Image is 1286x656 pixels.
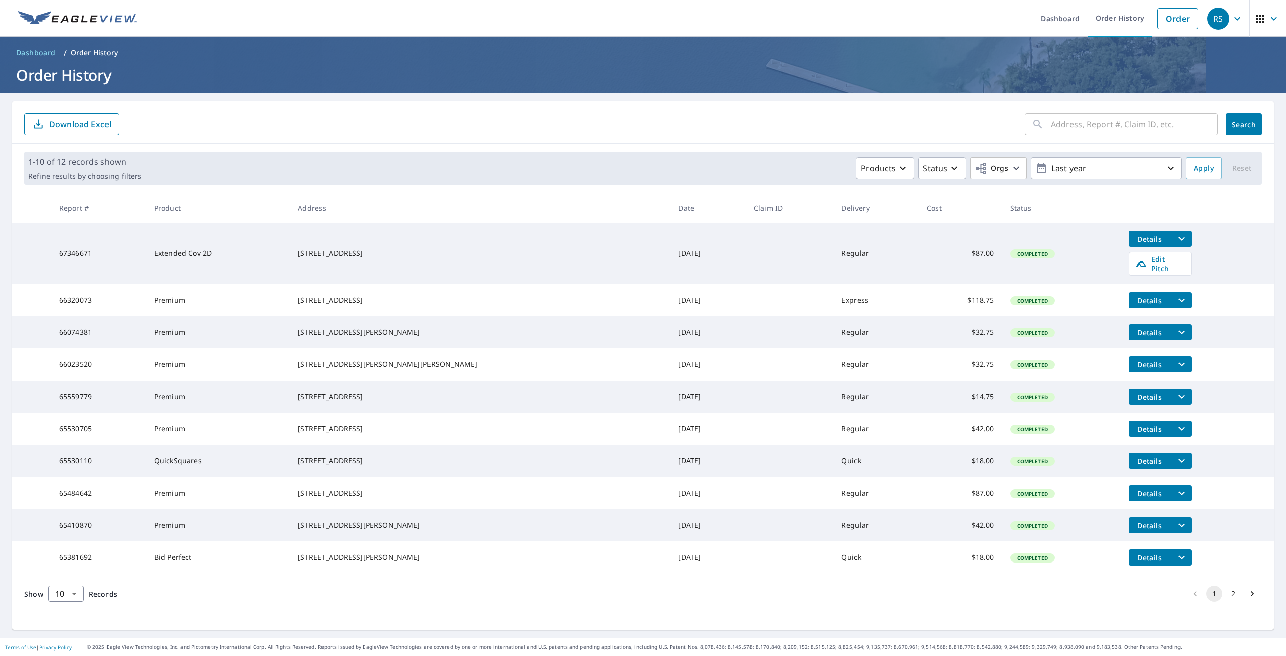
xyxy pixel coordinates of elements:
[146,348,290,381] td: Premium
[18,11,137,26] img: EV Logo
[1011,394,1054,401] span: Completed
[51,509,146,541] td: 65410870
[1011,361,1054,368] span: Completed
[24,589,43,599] span: Show
[49,119,111,130] p: Download Excel
[16,48,56,58] span: Dashboard
[1011,490,1054,497] span: Completed
[1031,157,1182,179] button: Last year
[919,477,1002,509] td: $87.00
[298,424,662,434] div: [STREET_ADDRESS]
[1129,292,1171,308] button: detailsBtn-66320073
[298,552,662,563] div: [STREET_ADDRESS][PERSON_NAME]
[51,316,146,348] td: 66074381
[919,541,1002,574] td: $18.00
[48,580,84,608] div: 10
[1135,521,1165,530] span: Details
[670,541,745,574] td: [DATE]
[51,413,146,445] td: 65530705
[146,223,290,284] td: Extended Cov 2D
[28,172,141,181] p: Refine results by choosing filters
[1225,586,1241,602] button: Go to page 2
[670,445,745,477] td: [DATE]
[1011,297,1054,304] span: Completed
[146,193,290,223] th: Product
[1011,458,1054,465] span: Completed
[1135,424,1165,434] span: Details
[975,162,1008,175] span: Orgs
[833,445,919,477] td: Quick
[919,348,1002,381] td: $32.75
[5,644,36,651] a: Terms of Use
[1129,453,1171,469] button: detailsBtn-65530110
[1129,549,1171,566] button: detailsBtn-65381692
[670,316,745,348] td: [DATE]
[1244,586,1260,602] button: Go to next page
[298,488,662,498] div: [STREET_ADDRESS]
[146,445,290,477] td: QuickSquares
[1011,426,1054,433] span: Completed
[1171,453,1192,469] button: filesDropdownBtn-65530110
[745,193,833,223] th: Claim ID
[919,413,1002,445] td: $42.00
[670,413,745,445] td: [DATE]
[1135,254,1185,273] span: Edit Pitch
[51,348,146,381] td: 66023520
[12,45,60,61] a: Dashboard
[1129,324,1171,340] button: detailsBtn-66074381
[833,223,919,284] td: Regular
[12,45,1274,61] nav: breadcrumb
[1011,522,1054,529] span: Completed
[670,381,745,413] td: [DATE]
[833,509,919,541] td: Regular
[146,541,290,574] td: Bid Perfect
[670,477,745,509] td: [DATE]
[919,193,1002,223] th: Cost
[51,445,146,477] td: 65530110
[64,47,67,59] li: /
[833,541,919,574] td: Quick
[1186,586,1262,602] nav: pagination navigation
[1129,421,1171,437] button: detailsBtn-65530705
[670,509,745,541] td: [DATE]
[298,359,662,369] div: [STREET_ADDRESS][PERSON_NAME][PERSON_NAME]
[51,193,146,223] th: Report #
[670,223,745,284] td: [DATE]
[670,284,745,316] td: [DATE]
[1171,517,1192,533] button: filesDropdownBtn-65410870
[1186,157,1222,179] button: Apply
[970,157,1027,179] button: Orgs
[856,157,914,179] button: Products
[1157,8,1198,29] a: Order
[1129,485,1171,501] button: detailsBtn-65484642
[919,284,1002,316] td: $118.75
[1206,586,1222,602] button: page 1
[1171,389,1192,405] button: filesDropdownBtn-65559779
[1135,489,1165,498] span: Details
[919,509,1002,541] td: $42.00
[1135,553,1165,563] span: Details
[12,65,1274,85] h1: Order History
[1171,356,1192,372] button: filesDropdownBtn-66023520
[51,541,146,574] td: 65381692
[51,223,146,284] td: 67346671
[919,316,1002,348] td: $32.75
[1129,389,1171,405] button: detailsBtn-65559779
[918,157,966,179] button: Status
[1207,8,1229,30] div: RS
[146,316,290,348] td: Premium
[1171,549,1192,566] button: filesDropdownBtn-65381692
[919,223,1002,284] td: $87.00
[146,413,290,445] td: Premium
[833,477,919,509] td: Regular
[670,348,745,381] td: [DATE]
[833,284,919,316] td: Express
[1135,456,1165,466] span: Details
[39,644,72,651] a: Privacy Policy
[1226,113,1262,135] button: Search
[670,193,745,223] th: Date
[298,520,662,530] div: [STREET_ADDRESS][PERSON_NAME]
[1171,231,1192,247] button: filesDropdownBtn-67346671
[833,381,919,413] td: Regular
[146,509,290,541] td: Premium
